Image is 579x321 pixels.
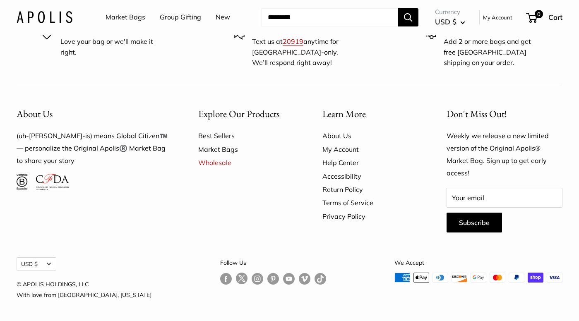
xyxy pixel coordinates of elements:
span: Cart [548,13,562,22]
a: Follow us on Tumblr [315,273,326,285]
a: Terms of Service [322,196,418,209]
p: Love your bag or we'll make it right. [60,36,155,57]
a: Follow us on Vimeo [299,273,310,285]
a: Follow us on Twitter [236,273,247,287]
button: Explore Our Products [198,106,293,122]
a: Group Gifting [160,11,201,24]
a: 20919 [283,37,303,46]
p: Text us at anytime for [GEOGRAPHIC_DATA]-only. We’ll respond right away! [252,36,347,68]
button: USD $ [17,257,56,271]
span: Explore Our Products [198,108,279,120]
a: Best Sellers [198,129,293,142]
a: Accessibility [322,170,418,183]
a: Follow us on Instagram [252,273,263,285]
p: Add 2 or more bags and get free [GEOGRAPHIC_DATA] shipping on your order. [444,36,538,68]
a: My Account [483,12,512,22]
p: Don't Miss Out! [447,106,562,122]
span: 0 [535,10,543,18]
a: Help Center [322,156,418,169]
input: Search... [261,8,398,26]
span: Currency [435,6,465,18]
p: We Accept [394,257,562,268]
a: Wholesale [198,156,293,169]
span: Learn More [322,108,366,120]
a: Follow us on Pinterest [267,273,279,285]
p: Follow Us [220,257,326,268]
a: Privacy Policy [322,210,418,223]
p: © APOLIS HOLDINGS, LLC With love from [GEOGRAPHIC_DATA], [US_STATE] [17,279,151,300]
img: Council of Fashion Designers of America Member [36,174,69,190]
button: About Us [17,106,169,122]
img: Apolis [17,11,72,23]
span: About Us [17,108,53,120]
a: My Account [322,143,418,156]
p: Weekly we release a new limited version of the Original Apolis® Market Bag. Sign up to get early ... [447,130,562,180]
button: Search [398,8,418,26]
img: Certified B Corporation [17,174,28,190]
a: Follow us on Facebook [220,273,232,285]
button: Subscribe [447,213,502,232]
a: 0 Cart [527,11,562,24]
a: New [216,11,230,24]
a: Follow us on YouTube [283,273,295,285]
button: USD $ [435,15,465,29]
p: (uh-[PERSON_NAME]-is) means Global Citizen™️ — personalize the Original Apolis®️ Market Bag to sh... [17,130,169,167]
a: About Us [322,129,418,142]
button: Learn More [322,106,418,122]
a: Market Bags [198,143,293,156]
span: USD $ [435,17,456,26]
a: Market Bags [106,11,145,24]
a: Return Policy [322,183,418,196]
